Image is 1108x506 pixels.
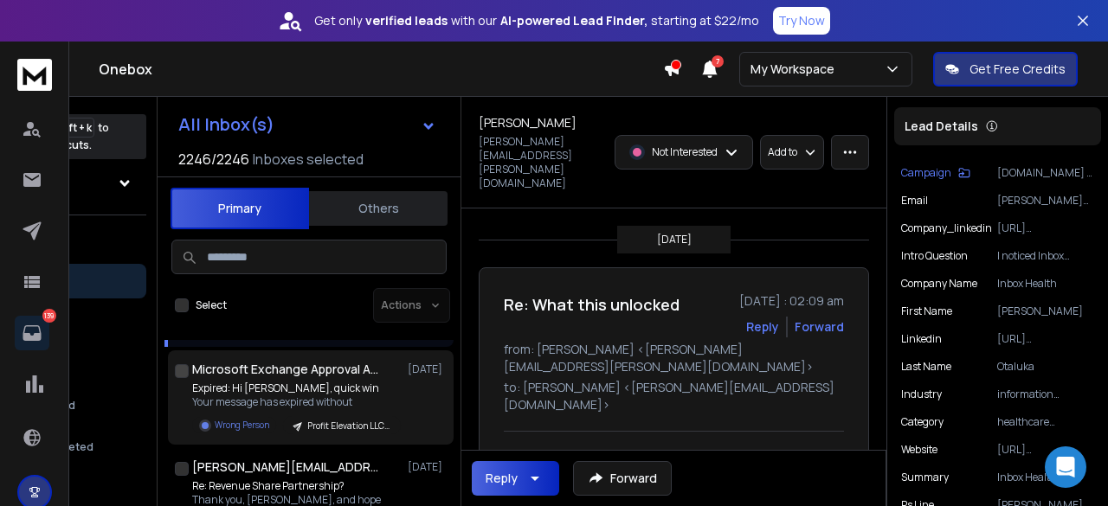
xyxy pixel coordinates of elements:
p: information technology & services [997,388,1094,401]
p: Lead Details [905,118,978,135]
p: Re: Revenue Share Partnership? [192,479,387,493]
div: We aren't interested at this time. [504,449,830,470]
p: [DATE] : 02:09 am [739,292,844,310]
p: Company Name [901,277,977,291]
p: Wrong Person [215,419,269,432]
span: 2246 / 2246 [178,149,249,170]
p: Get only with our starting at $22/mo [314,12,759,29]
button: Try Now [773,7,830,35]
p: [URL][DOMAIN_NAME] [997,221,1094,235]
p: Last Name [901,360,951,374]
p: Summary [901,471,949,484]
img: logo [17,59,52,91]
button: All Inbox(s) [164,107,450,142]
p: [DATE] [657,233,692,247]
p: Not Interested [652,145,718,159]
strong: AI-powered Lead Finder, [500,12,647,29]
p: from: [PERSON_NAME] <[PERSON_NAME][EMAIL_ADDRESS][PERSON_NAME][DOMAIN_NAME]> [504,341,844,375]
p: First Name [901,304,952,318]
p: 139 [42,309,56,323]
strong: verified leads [365,12,448,29]
button: Reply [472,461,559,496]
p: Inbox Health [997,277,1094,291]
h3: Inboxes selected [253,149,364,170]
div: Reply [486,470,518,487]
p: [URL][DOMAIN_NAME] [997,332,1094,346]
label: Select [196,298,227,312]
p: Your message has expired without [192,395,400,409]
p: [URL][DOMAIN_NAME] [997,443,1094,457]
p: I noticed Inbox Health's focus on automating patient billing and achieving a 60% increase in coll... [997,249,1094,263]
p: Expired: Hi [PERSON_NAME], quick win [192,381,400,395]
p: linkedin [901,332,942,346]
p: to: [PERSON_NAME] <[PERSON_NAME][EMAIL_ADDRESS][DOMAIN_NAME]> [504,379,844,413]
h1: Microsoft Exchange Approval Assistant [192,361,383,378]
button: Get Free Credits [933,52,1078,86]
p: [DATE] [408,362,447,376]
h1: [PERSON_NAME][EMAIL_ADDRESS][DOMAIN_NAME] [192,458,383,476]
h1: Onebox [99,59,663,80]
p: website [901,443,937,457]
p: Profit Elevation LLC | [PERSON_NAME] 8.6k Trucking-Railroad-Transportation [307,420,390,432]
p: [DATE] [408,460,447,474]
p: Try Now [778,12,825,29]
h1: Re: What this unlocked [504,292,680,317]
p: Campaign [901,166,951,180]
div: Open Intercom Messenger [1045,446,1086,488]
p: Add to [768,145,797,159]
button: Forward [573,461,672,496]
p: Get Free Credits [969,61,1066,78]
span: 7 [712,55,724,67]
p: [PERSON_NAME][EMAIL_ADDRESS][PERSON_NAME][DOMAIN_NAME] [997,194,1094,208]
p: healthcare technology companies [997,415,1094,429]
button: Primary [171,188,309,229]
p: Otaluka [997,360,1094,374]
p: industry [901,388,942,401]
p: [DOMAIN_NAME] | 14.2k Coaches-Consulting-Fitness-IT [997,166,1094,180]
button: Campaign [901,166,970,180]
p: Email [901,194,928,208]
p: My Workspace [750,61,841,78]
p: Inbox Health specializes in automating patient billing and payments, significantly enhancing the ... [997,471,1094,484]
h1: All Inbox(s) [178,116,274,133]
button: Reply [746,318,779,336]
button: Others [309,189,448,227]
p: Category [901,415,944,429]
p: company_linkedin [901,221,992,235]
div: Forward [795,318,844,336]
a: 139 [15,316,49,350]
p: [PERSON_NAME] [997,304,1094,318]
h1: [PERSON_NAME] [479,114,577,131]
p: Intro Question [901,249,968,263]
p: [PERSON_NAME][EMAIL_ADDRESS][PERSON_NAME][DOMAIN_NAME] [479,135,604,190]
